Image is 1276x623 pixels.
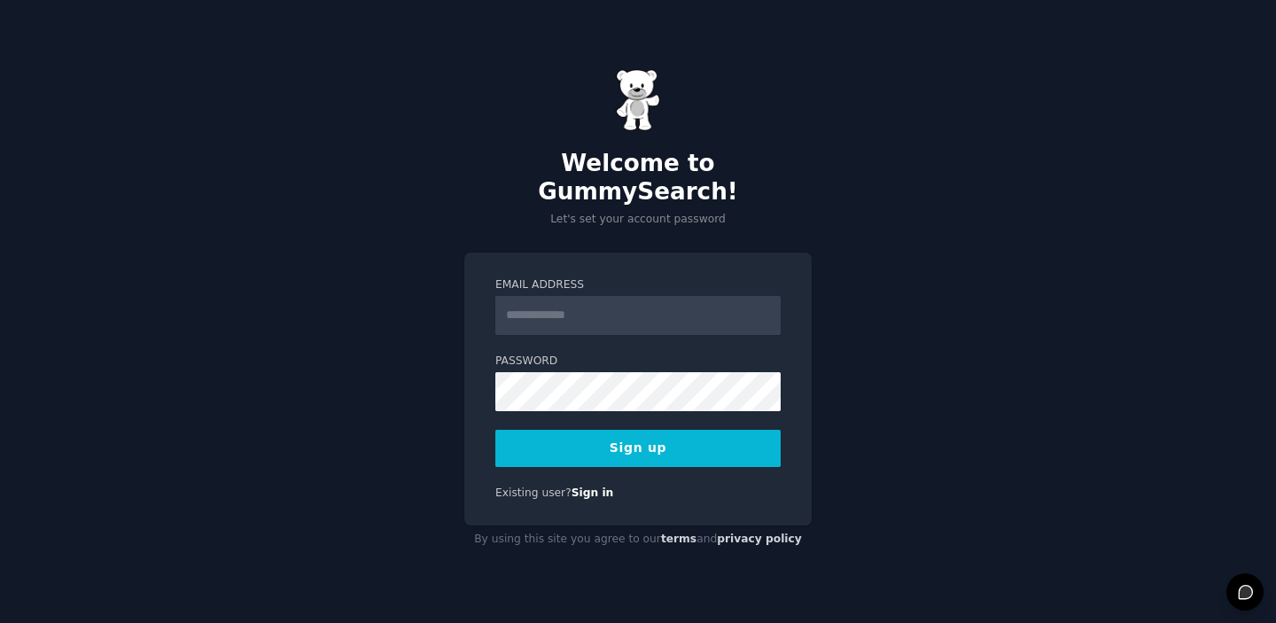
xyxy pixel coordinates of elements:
a: Sign in [572,487,614,499]
label: Email Address [495,277,781,293]
h2: Welcome to GummySearch! [464,150,812,206]
a: terms [661,533,696,545]
a: privacy policy [717,533,802,545]
p: Let's set your account password [464,212,812,228]
span: Existing user? [495,487,572,499]
label: Password [495,354,781,370]
button: Sign up [495,430,781,467]
div: By using this site you agree to our and [464,526,812,554]
img: Gummy Bear [616,69,660,131]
